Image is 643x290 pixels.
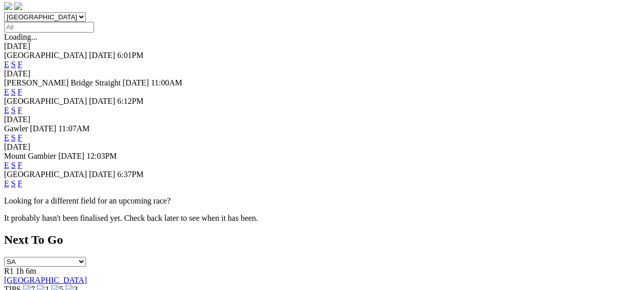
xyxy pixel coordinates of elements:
[4,97,87,105] span: [GEOGRAPHIC_DATA]
[4,267,14,275] span: R1
[4,115,639,124] div: [DATE]
[4,51,87,60] span: [GEOGRAPHIC_DATA]
[89,170,115,179] span: [DATE]
[4,124,28,133] span: Gawler
[4,106,9,114] a: E
[11,179,16,188] a: S
[14,2,22,10] img: twitter.svg
[4,22,94,33] input: Select date
[11,106,16,114] a: S
[89,97,115,105] span: [DATE]
[11,60,16,69] a: S
[11,88,16,96] a: S
[18,60,22,69] a: F
[89,51,115,60] span: [DATE]
[58,152,85,160] span: [DATE]
[4,78,120,87] span: [PERSON_NAME] Bridge Straight
[151,78,182,87] span: 11:00AM
[117,170,144,179] span: 6:37PM
[4,2,12,10] img: facebook.svg
[11,133,16,142] a: S
[4,133,9,142] a: E
[4,69,639,78] div: [DATE]
[4,60,9,69] a: E
[16,267,36,275] span: 1h 6m
[4,142,639,152] div: [DATE]
[117,97,144,105] span: 6:12PM
[18,88,22,96] a: F
[30,124,56,133] span: [DATE]
[123,78,149,87] span: [DATE]
[117,51,144,60] span: 6:01PM
[18,133,22,142] a: F
[4,276,87,284] a: [GEOGRAPHIC_DATA]
[18,179,22,188] a: F
[4,196,639,206] p: Looking for a different field for an upcoming race?
[4,42,639,51] div: [DATE]
[86,152,117,160] span: 12:03PM
[4,233,639,247] h2: Next To Go
[4,88,9,96] a: E
[4,152,56,160] span: Mount Gambier
[4,33,37,41] span: Loading...
[18,106,22,114] a: F
[58,124,90,133] span: 11:07AM
[4,214,258,222] partial: It probably hasn't been finalised yet. Check back later to see when it has been.
[4,161,9,169] a: E
[11,161,16,169] a: S
[4,170,87,179] span: [GEOGRAPHIC_DATA]
[18,161,22,169] a: F
[4,179,9,188] a: E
